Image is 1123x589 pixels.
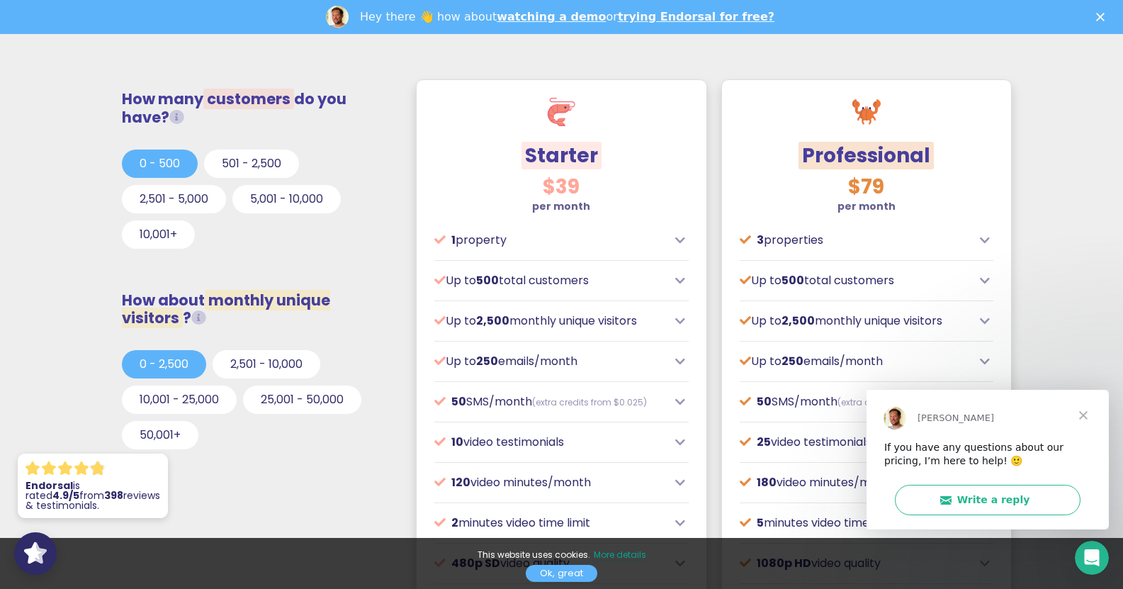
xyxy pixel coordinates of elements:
[434,353,667,370] p: Up to emails/month
[757,474,777,490] span: 180
[104,488,123,503] strong: 398
[52,488,79,503] strong: 4.9/5
[243,386,361,414] button: 25,001 - 50,000
[837,199,896,213] strong: per month
[122,90,391,125] h3: How many do you have?
[434,393,667,410] p: SMS/month
[852,98,881,126] img: crab.svg
[122,220,195,249] button: 10,001+
[781,353,803,369] span: 250
[14,549,1109,561] p: This website uses cookies.
[837,396,952,408] span: (extra credits from $0.025)
[757,434,771,450] span: 25
[618,10,774,23] a: trying Endorsal for free?
[434,474,667,491] p: video minutes/month
[781,313,815,329] span: 2,500
[798,142,934,169] span: Professional
[543,173,580,201] span: $39
[169,110,184,125] i: Total customers from whom you request testimonials/reviews.
[451,393,466,410] span: 50
[757,232,764,248] span: 3
[476,313,509,329] span: 2,500
[594,549,646,562] a: More details
[740,393,972,410] p: SMS/month
[203,89,294,109] span: customers
[476,272,499,288] span: 500
[360,10,774,24] div: Hey there 👋 how about or
[476,353,498,369] span: 250
[740,434,972,451] p: video testimonials
[547,98,575,126] img: shrimp.svg
[434,313,667,330] p: Up to monthly unique visitors
[757,515,764,531] span: 5
[191,310,206,325] i: Unique visitors that view our social proof tools (widgets, FOMO popups or Wall of Love) on your w...
[497,10,606,23] a: watching a demo
[122,290,330,328] span: monthly unique visitors
[204,150,299,178] button: 501 - 2,500
[1075,541,1109,575] iframe: Intercom live chat
[122,150,198,178] button: 0 - 500
[740,515,972,532] p: minutes video time limit
[434,515,667,532] p: minutes video time limit
[122,421,198,449] button: 50,001+
[740,353,972,370] p: Up to emails/month
[434,232,667,249] p: property
[532,199,590,213] strong: per month
[740,272,972,289] p: Up to total customers
[867,390,1109,529] iframe: Intercom live chat message
[781,272,804,288] span: 500
[122,350,206,378] button: 0 - 2,500
[213,350,320,378] button: 2,501 - 10,000
[451,474,470,490] span: 120
[26,481,160,510] p: is rated from reviews & testimonials.
[451,434,463,450] span: 10
[848,173,884,201] span: $79
[740,232,972,249] p: properties
[434,272,667,289] p: Up to total customers
[1096,13,1110,21] div: Close
[740,313,972,330] p: Up to monthly unique visitors
[532,396,647,408] span: (extra credits from $0.025)
[526,565,597,582] a: Ok, great
[451,232,456,248] span: 1
[326,6,349,28] img: Profile image for Dean
[26,478,73,493] strong: Endorsal
[122,386,237,414] button: 10,001 - 25,000
[122,185,226,213] button: 2,501 - 5,000
[740,474,972,491] p: video minutes/month
[434,434,667,451] p: video testimonials
[232,185,341,213] button: 5,001 - 10,000
[521,142,602,169] span: Starter
[451,515,458,531] span: 2
[757,393,772,410] span: 50
[122,291,391,327] h3: How about ?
